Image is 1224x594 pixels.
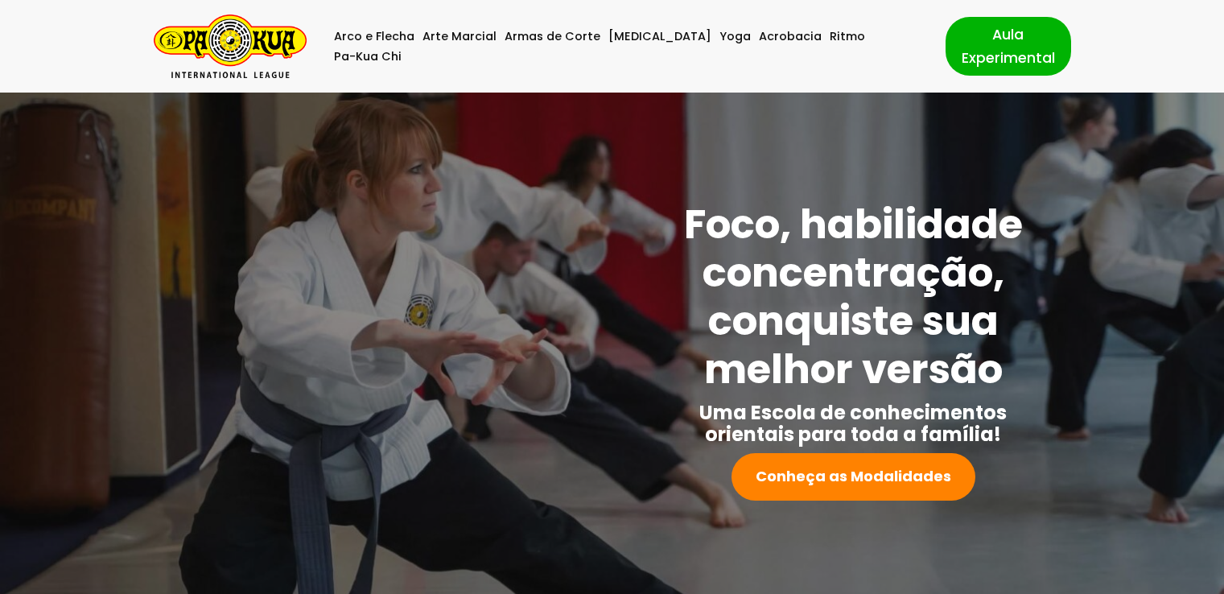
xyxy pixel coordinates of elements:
[719,27,751,47] a: Yoga
[946,17,1071,75] a: Aula Experimental
[756,466,951,486] strong: Conheça as Modalidades
[331,27,921,67] div: Menu primário
[684,196,1023,398] strong: Foco, habilidade concentração, conquiste sua melhor versão
[699,399,1007,448] strong: Uma Escola de conhecimentos orientais para toda a família!
[830,27,865,47] a: Ritmo
[608,27,711,47] a: [MEDICAL_DATA]
[334,27,414,47] a: Arco e Flecha
[759,27,822,47] a: Acrobacia
[505,27,600,47] a: Armas de Corte
[422,27,497,47] a: Arte Marcial
[154,14,307,78] a: Pa-Kua Brasil Uma Escola de conhecimentos orientais para toda a família. Foco, habilidade concent...
[732,453,975,501] a: Conheça as Modalidades
[334,47,402,67] a: Pa-Kua Chi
